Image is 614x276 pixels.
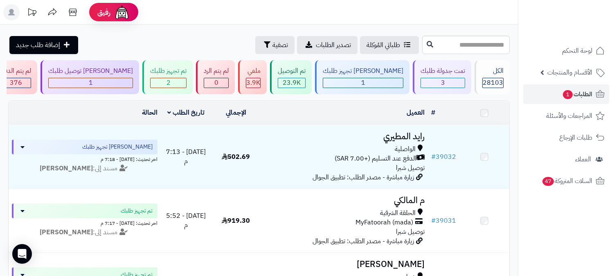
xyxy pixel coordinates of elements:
[421,78,465,88] div: 3
[278,66,306,76] div: تم التوصيل
[264,260,425,269] h3: [PERSON_NAME]
[313,172,414,182] span: زيارة مباشرة - مصدر الطلب: تطبيق الجوال
[82,143,153,151] span: [PERSON_NAME] تجهيز طلبك
[264,196,425,205] h3: م المالكي
[323,78,403,88] div: 1
[278,78,305,88] div: 23856
[361,78,365,88] span: 1
[12,244,32,264] div: Open Intercom Messenger
[547,67,592,78] span: الأقسام والمنتجات
[10,78,22,88] span: 376
[335,154,416,163] span: الدفع عند التسليم (+7.00 SAR)
[6,228,164,237] div: مسند إلى:
[562,88,592,100] span: الطلبات
[141,60,194,94] a: تم تجهيز طلبك 2
[9,36,78,54] a: إضافة طلب جديد
[204,66,229,76] div: لم يتم الرد
[407,108,425,118] a: العميل
[523,171,609,191] a: السلات المتروكة47
[283,78,301,88] span: 23.9K
[523,149,609,169] a: العملاء
[12,154,157,163] div: اخر تحديث: [DATE] - 7:18 م
[575,154,591,165] span: العملاء
[97,7,110,17] span: رفيق
[222,152,250,162] span: 502.69
[431,108,435,118] a: #
[355,218,413,227] span: MyFatoorah (mada)
[482,66,504,76] div: الكل
[421,66,465,76] div: تمت جدولة طلبك
[255,36,295,54] button: تصفية
[431,152,436,162] span: #
[523,128,609,147] a: طلبات الإرجاع
[431,152,456,162] a: #39032
[226,108,246,118] a: الإجمالي
[313,236,414,246] span: زيارة مباشرة - مصدر الطلب: تطبيق الجوال
[246,78,260,88] div: 3864
[523,106,609,126] a: المراجعات والأسئلة
[297,36,358,54] a: تصدير الطلبات
[431,216,456,226] a: #39031
[367,40,400,50] span: طلباتي المُوكلة
[166,211,206,230] span: [DATE] - 5:52 م
[236,60,268,94] a: ملغي 3.9K
[546,110,592,122] span: المراجعات والأسئلة
[558,23,606,40] img: logo-2.png
[22,4,42,23] a: تحديثات المنصة
[360,36,419,54] a: طلباتي المُوكلة
[48,66,133,76] div: [PERSON_NAME] توصيل طلبك
[396,227,425,237] span: توصيل شبرا
[6,164,164,173] div: مسند إلى:
[523,41,609,61] a: لوحة التحكم
[313,60,411,94] a: [PERSON_NAME] تجهيز طلبك 1
[166,147,206,166] span: [DATE] - 7:13 م
[39,60,141,94] a: [PERSON_NAME] توصيل طلبك 1
[395,145,416,154] span: الواصلية
[89,78,93,88] span: 1
[12,218,157,227] div: اخر تحديث: [DATE] - 7:17 م
[222,216,250,226] span: 919.30
[483,78,503,88] span: 28103
[166,78,171,88] span: 2
[542,175,592,187] span: السلات المتروكة
[264,132,425,141] h3: رايد المطيري
[1,78,31,88] div: 376
[214,78,218,88] span: 0
[559,132,592,143] span: طلبات الإرجاع
[316,40,351,50] span: تصدير الطلبات
[431,216,436,226] span: #
[204,78,228,88] div: 0
[49,78,133,88] div: 1
[194,60,236,94] a: لم يتم الرد 0
[114,4,130,20] img: ai-face.png
[272,40,288,50] span: تصفية
[563,90,573,99] span: 1
[40,227,93,237] strong: [PERSON_NAME]
[167,108,205,118] a: تاريخ الطلب
[562,45,592,57] span: لوحة التحكم
[121,207,153,215] span: تم تجهيز طلبك
[396,163,425,173] span: توصيل شبرا
[411,60,473,94] a: تمت جدولة طلبك 3
[380,208,416,218] span: الحلقة الشرقية
[441,78,445,88] span: 3
[142,108,157,118] a: الحالة
[542,177,554,186] span: 47
[268,60,313,94] a: تم التوصيل 23.9K
[473,60,511,94] a: الكل28103
[523,84,609,104] a: الطلبات1
[150,66,187,76] div: تم تجهيز طلبك
[323,66,403,76] div: [PERSON_NAME] تجهيز طلبك
[40,163,93,173] strong: [PERSON_NAME]
[151,78,186,88] div: 2
[246,66,261,76] div: ملغي
[16,40,60,50] span: إضافة طلب جديد
[246,78,260,88] span: 3.9K
[1,66,31,76] div: لم يتم الدفع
